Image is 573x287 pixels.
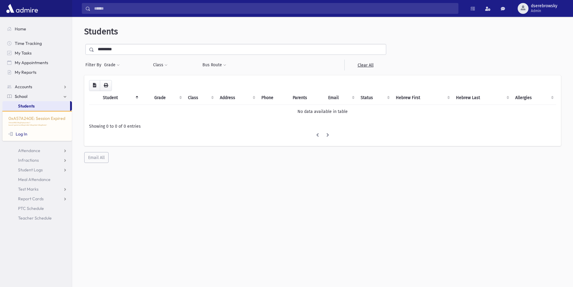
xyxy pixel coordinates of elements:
[202,60,226,70] button: Bus Route
[8,122,66,126] p: /School/REG/RegDisplayIndex?Search=gestetner&RegGrdIds=&RegClsIds=&RegRteIds=
[15,94,27,99] span: School
[89,123,556,129] div: Showing 0 to 0 of 0 entries
[18,215,52,221] span: Teacher Schedule
[344,60,386,70] a: Clear All
[18,103,35,109] span: Students
[100,80,112,91] button: Print
[18,177,51,182] span: Meal Attendance
[18,186,39,192] span: Test Marks
[216,91,258,105] th: Address: activate to sort column ascending
[18,167,43,173] span: Student Logs
[15,26,26,32] span: Home
[15,70,36,75] span: My Reports
[452,91,512,105] th: Hebrew Last: activate to sort column ascending
[392,91,452,105] th: Hebrew First: activate to sort column ascending
[531,8,557,13] span: Admin
[8,131,27,137] a: Log In
[15,84,32,89] span: Accounts
[2,204,72,213] a: PTC Schedule
[2,39,72,48] a: Time Tracking
[258,91,289,105] th: Phone
[89,80,100,91] button: CSV
[89,105,556,118] td: No data available in table
[5,2,39,14] img: AdmirePro
[18,158,39,163] span: Infractions
[15,60,48,65] span: My Appointments
[2,184,72,194] a: Test Marks
[84,152,109,163] button: Email All
[2,155,72,165] a: Infractions
[2,67,72,77] a: My Reports
[2,48,72,58] a: My Tasks
[15,41,42,46] span: Time Tracking
[153,60,168,70] button: Class
[85,62,104,68] span: Filter By
[104,60,120,70] button: Grade
[18,148,40,153] span: Attendance
[2,175,72,184] a: Meal Attendance
[2,58,72,67] a: My Appointments
[2,101,70,111] a: Students
[151,91,184,105] th: Grade: activate to sort column ascending
[289,91,325,105] th: Parents
[357,91,392,105] th: Status: activate to sort column ascending
[325,91,357,105] th: Email: activate to sort column ascending
[84,27,118,36] span: Students
[184,91,216,105] th: Class: activate to sort column ascending
[18,206,44,211] span: PTC Schedule
[2,82,72,92] a: Accounts
[2,24,72,34] a: Home
[2,165,72,175] a: Student Logs
[99,91,141,105] th: Student: activate to sort column descending
[2,111,72,141] div: 0xA57A240E: Session Expired
[2,146,72,155] a: Attendance
[2,92,72,101] a: School
[2,194,72,204] a: Report Cards
[15,50,32,56] span: My Tasks
[512,91,556,105] th: Allergies: activate to sort column ascending
[2,213,72,223] a: Teacher Schedule
[91,3,458,14] input: Search
[18,196,44,201] span: Report Cards
[531,4,557,8] span: dserebrowsky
